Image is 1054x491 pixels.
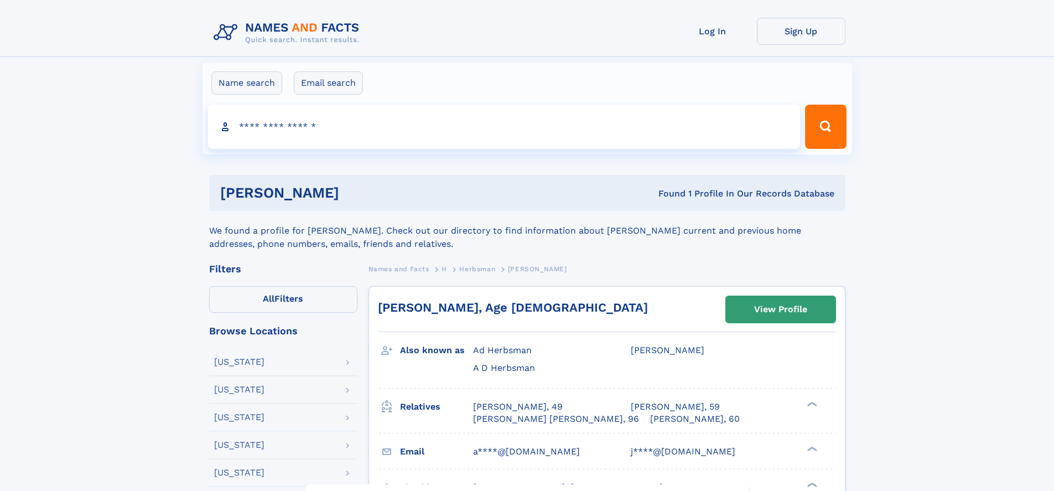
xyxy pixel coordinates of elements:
[214,441,264,449] div: [US_STATE]
[208,105,801,149] input: search input
[214,385,264,394] div: [US_STATE]
[211,71,282,95] label: Name search
[378,301,648,314] a: [PERSON_NAME], Age [DEMOGRAPHIC_DATA]
[263,293,274,304] span: All
[650,413,740,425] a: [PERSON_NAME], 60
[459,265,495,273] span: Herbsman
[209,286,357,313] label: Filters
[214,468,264,477] div: [US_STATE]
[804,400,818,407] div: ❯
[209,326,357,336] div: Browse Locations
[473,413,639,425] a: [PERSON_NAME] [PERSON_NAME], 96
[631,401,720,413] a: [PERSON_NAME], 59
[368,262,429,276] a: Names and Facts
[209,18,368,48] img: Logo Names and Facts
[442,265,447,273] span: H
[508,265,567,273] span: [PERSON_NAME]
[400,341,473,360] h3: Also known as
[754,297,807,322] div: View Profile
[209,211,845,251] div: We found a profile for [PERSON_NAME]. Check out our directory to find information about [PERSON_N...
[473,401,563,413] a: [PERSON_NAME], 49
[668,18,757,45] a: Log In
[209,264,357,274] div: Filters
[726,296,835,323] a: View Profile
[473,345,532,355] span: Ad Herbsman
[757,18,845,45] a: Sign Up
[294,71,363,95] label: Email search
[804,481,818,488] div: ❯
[804,445,818,452] div: ❯
[400,442,473,461] h3: Email
[499,188,834,200] div: Found 1 Profile In Our Records Database
[442,262,447,276] a: H
[220,186,499,200] h1: [PERSON_NAME]
[459,262,495,276] a: Herbsman
[214,413,264,422] div: [US_STATE]
[214,358,264,366] div: [US_STATE]
[631,345,704,355] span: [PERSON_NAME]
[473,363,535,373] span: A D Herbsman
[400,397,473,416] h3: Relatives
[805,105,846,149] button: Search Button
